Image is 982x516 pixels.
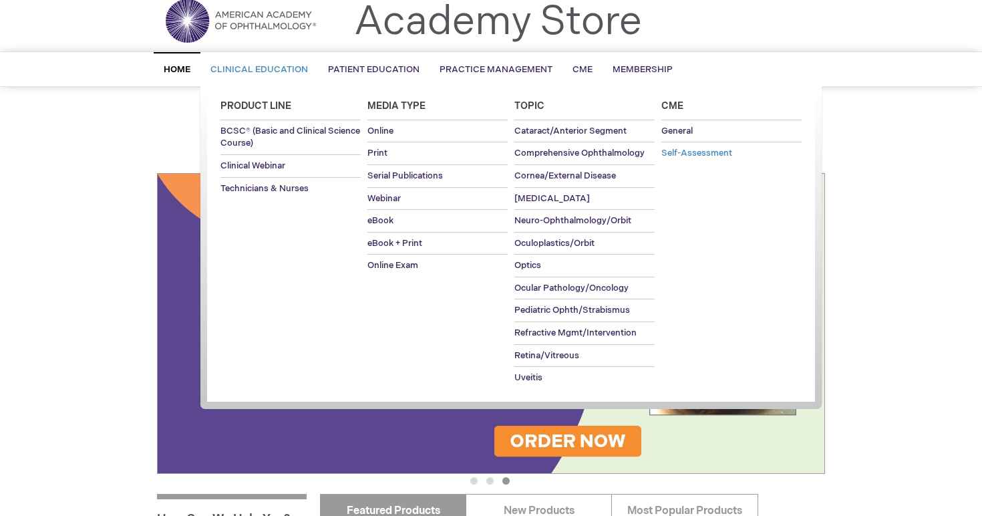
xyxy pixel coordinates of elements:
[514,148,645,158] span: Comprehensive Ophthalmology
[514,100,544,112] span: Topic
[514,283,629,293] span: Ocular Pathology/Oncology
[661,100,683,112] span: Cme
[486,477,494,485] button: 2 of 3
[367,193,401,204] span: Webinar
[514,305,630,315] span: Pediatric Ophth/Strabismus
[220,160,285,171] span: Clinical Webinar
[367,260,418,271] span: Online Exam
[514,328,637,338] span: Refractive Mgmt/Intervention
[164,64,190,75] span: Home
[514,193,590,204] span: [MEDICAL_DATA]
[661,126,693,136] span: General
[220,126,360,149] span: BCSC® (Basic and Clinical Science Course)
[514,238,595,249] span: Oculoplastics/Orbit
[514,372,542,383] span: Uveitis
[220,100,291,112] span: Product Line
[440,64,552,75] span: Practice Management
[514,126,627,136] span: Cataract/Anterior Segment
[367,170,443,181] span: Serial Publications
[367,215,393,226] span: eBook
[210,64,308,75] span: Clinical Education
[367,238,422,249] span: eBook + Print
[514,350,579,361] span: Retina/Vitreous
[470,477,478,485] button: 1 of 3
[613,64,673,75] span: Membership
[328,64,420,75] span: Patient Education
[514,260,541,271] span: Optics
[572,64,593,75] span: CME
[514,170,616,181] span: Cornea/External Disease
[502,477,510,485] button: 3 of 3
[514,215,631,226] span: Neuro-Ophthalmology/Orbit
[661,148,732,158] span: Self-Assessment
[367,100,426,112] span: Media Type
[367,126,393,136] span: Online
[220,183,309,194] span: Technicians & Nurses
[367,148,387,158] span: Print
